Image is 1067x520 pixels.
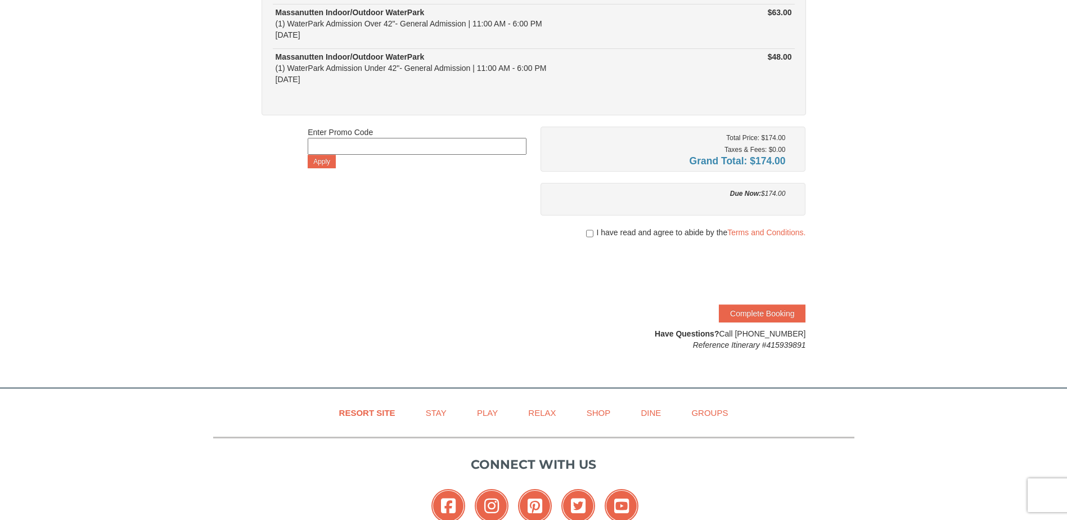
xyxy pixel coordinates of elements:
[724,146,785,154] small: Taxes & Fees: $0.00
[726,134,785,142] small: Total Price: $174.00
[276,51,670,85] div: (1) WaterPark Admission Under 42"- General Admission | 11:00 AM - 6:00 PM [DATE]
[549,155,786,167] h4: Grand Total: $174.00
[213,455,854,474] p: Connect with us
[596,227,805,238] span: I have read and agree to abide by the
[727,228,805,237] a: Terms and Conditions.
[573,400,625,425] a: Shop
[308,127,526,168] div: Enter Promo Code
[412,400,461,425] a: Stay
[627,400,675,425] a: Dine
[634,249,805,293] iframe: reCAPTCHA
[730,190,761,198] strong: Due Now:
[768,8,792,17] strong: $63.00
[655,329,719,338] strong: Have Questions?
[514,400,570,425] a: Relax
[308,155,336,168] button: Apply
[541,328,806,351] div: Call [PHONE_NUMBER]
[693,340,806,349] em: Reference Itinerary #415939891
[768,52,792,61] strong: $48.00
[677,400,742,425] a: Groups
[276,8,425,17] strong: Massanutten Indoor/Outdoor WaterPark
[276,7,670,41] div: (1) WaterPark Admission Over 42"- General Admission | 11:00 AM - 6:00 PM [DATE]
[276,52,425,61] strong: Massanutten Indoor/Outdoor WaterPark
[719,304,805,322] button: Complete Booking
[549,188,786,199] div: $174.00
[325,400,409,425] a: Resort Site
[463,400,512,425] a: Play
